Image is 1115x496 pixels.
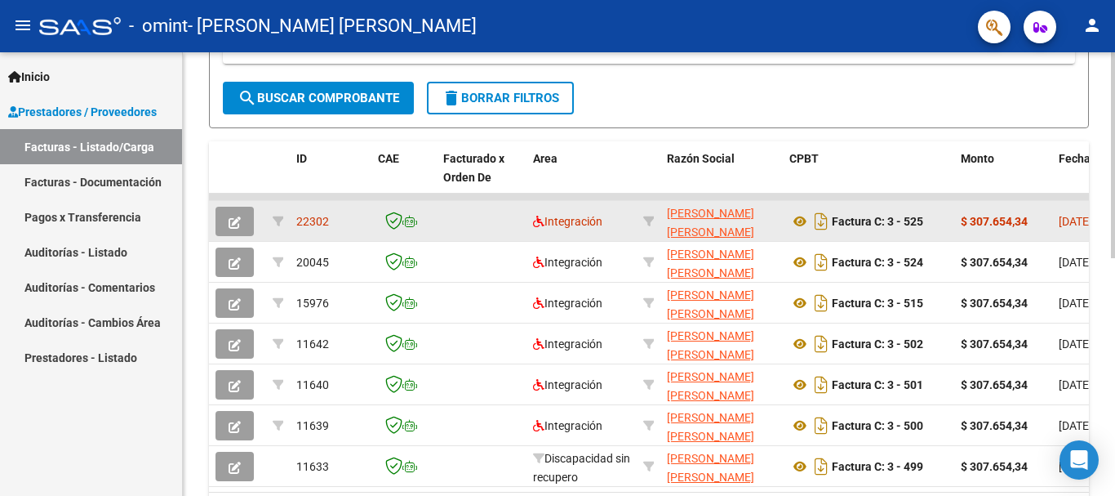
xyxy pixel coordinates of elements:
[1059,460,1092,473] span: [DATE]
[667,411,754,443] span: [PERSON_NAME] [PERSON_NAME]
[296,297,329,310] span: 15976
[961,337,1028,351] strong: $ 307.654,34
[832,378,923,391] strong: Factura C: 3 - 501
[667,207,754,239] span: [PERSON_NAME] [PERSON_NAME]
[1059,440,1099,480] div: Open Intercom Messenger
[296,378,329,391] span: 11640
[437,141,526,213] datatable-header-cell: Facturado x Orden De
[1059,215,1092,228] span: [DATE]
[13,16,33,35] mat-icon: menu
[129,8,188,44] span: - omint
[296,337,329,351] span: 11642
[371,141,437,213] datatable-header-cell: CAE
[667,452,754,484] span: [PERSON_NAME] [PERSON_NAME]
[443,152,504,184] span: Facturado x Orden De
[1082,16,1102,35] mat-icon: person
[667,449,776,484] div: 27301259323
[427,82,574,114] button: Borrar Filtros
[667,329,754,361] span: [PERSON_NAME] [PERSON_NAME]
[811,413,832,439] i: Descargar documento
[188,8,477,44] span: - [PERSON_NAME] [PERSON_NAME]
[660,141,783,213] datatable-header-cell: Razón Social
[296,152,307,165] span: ID
[533,452,630,484] span: Discapacidad sin recupero
[1059,297,1092,310] span: [DATE]
[961,419,1028,432] strong: $ 307.654,34
[961,256,1028,269] strong: $ 307.654,34
[442,91,559,105] span: Borrar Filtros
[832,215,923,228] strong: Factura C: 3 - 525
[961,215,1028,228] strong: $ 307.654,34
[223,82,414,114] button: Buscar Comprobante
[8,68,50,86] span: Inicio
[667,204,776,239] div: 27301259323
[1059,256,1092,269] span: [DATE]
[533,419,602,432] span: Integración
[667,327,776,361] div: 27301259323
[961,297,1028,310] strong: $ 307.654,34
[811,454,832,480] i: Descargar documento
[667,288,754,320] span: [PERSON_NAME] [PERSON_NAME]
[1059,378,1092,391] span: [DATE]
[533,256,602,269] span: Integración
[961,460,1028,473] strong: $ 307.654,34
[832,419,923,432] strong: Factura C: 3 - 500
[526,141,637,213] datatable-header-cell: Area
[296,460,329,473] span: 11633
[296,256,329,269] span: 20045
[811,249,832,275] i: Descargar documento
[238,88,257,108] mat-icon: search
[667,286,776,320] div: 27301259323
[954,141,1052,213] datatable-header-cell: Monto
[8,103,157,121] span: Prestadores / Proveedores
[667,245,776,279] div: 27301259323
[378,152,399,165] span: CAE
[238,91,399,105] span: Buscar Comprobante
[832,460,923,473] strong: Factura C: 3 - 499
[667,368,776,402] div: 27301259323
[667,248,754,279] span: [PERSON_NAME] [PERSON_NAME]
[1059,419,1092,432] span: [DATE]
[811,331,832,357] i: Descargar documento
[832,337,923,351] strong: Factura C: 3 - 502
[667,409,776,443] div: 27301259323
[811,290,832,316] i: Descargar documento
[533,215,602,228] span: Integración
[533,297,602,310] span: Integración
[832,256,923,269] strong: Factura C: 3 - 524
[961,378,1028,391] strong: $ 307.654,34
[533,152,557,165] span: Area
[296,215,329,228] span: 22302
[533,337,602,351] span: Integración
[442,88,461,108] mat-icon: delete
[1059,337,1092,351] span: [DATE]
[961,152,994,165] span: Monto
[290,141,371,213] datatable-header-cell: ID
[811,208,832,235] i: Descargar documento
[789,152,819,165] span: CPBT
[667,152,735,165] span: Razón Social
[783,141,954,213] datatable-header-cell: CPBT
[296,419,329,432] span: 11639
[533,378,602,391] span: Integración
[667,370,754,402] span: [PERSON_NAME] [PERSON_NAME]
[811,372,832,398] i: Descargar documento
[832,297,923,310] strong: Factura C: 3 - 515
